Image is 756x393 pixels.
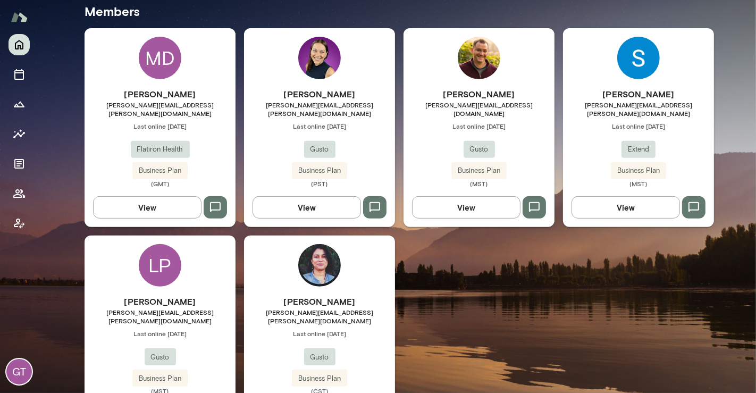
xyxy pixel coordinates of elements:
[298,244,341,287] img: Lorena Morel Diaz
[9,94,30,115] button: Growth Plan
[244,88,395,101] h6: [PERSON_NAME]
[244,101,395,118] span: [PERSON_NAME][EMAIL_ADDRESS][PERSON_NAME][DOMAIN_NAME]
[139,244,181,287] div: LP
[9,64,30,85] button: Sessions
[292,165,347,176] span: Business Plan
[9,183,30,204] button: Members
[93,196,201,219] button: View
[9,34,30,55] button: Home
[298,37,341,79] img: Rehana Manejwala
[85,101,236,118] span: [PERSON_NAME][EMAIL_ADDRESS][PERSON_NAME][DOMAIN_NAME]
[85,308,236,325] span: [PERSON_NAME][EMAIL_ADDRESS][PERSON_NAME][DOMAIN_NAME]
[9,123,30,145] button: Insights
[244,179,395,188] span: (PST)
[412,196,520,219] button: View
[611,165,666,176] span: Business Plan
[85,122,236,130] span: Last online [DATE]
[85,179,236,188] span: (GMT)
[451,165,507,176] span: Business Plan
[85,3,714,20] h5: Members
[132,373,188,384] span: Business Plan
[9,213,30,234] button: Client app
[404,101,555,118] span: [PERSON_NAME][EMAIL_ADDRESS][DOMAIN_NAME]
[404,179,555,188] span: (MST)
[563,101,714,118] span: [PERSON_NAME][EMAIL_ADDRESS][PERSON_NAME][DOMAIN_NAME]
[292,373,347,384] span: Business Plan
[11,7,28,27] img: Mento
[404,88,555,101] h6: [PERSON_NAME]
[244,122,395,130] span: Last online [DATE]
[85,88,236,101] h6: [PERSON_NAME]
[404,122,555,130] span: Last online [DATE]
[563,122,714,130] span: Last online [DATE]
[621,144,656,155] span: Extend
[85,329,236,338] span: Last online [DATE]
[132,165,188,176] span: Business Plan
[253,196,361,219] button: View
[244,329,395,338] span: Last online [DATE]
[458,37,500,79] img: Jeremy Person
[304,144,335,155] span: Gusto
[85,295,236,308] h6: [PERSON_NAME]
[617,37,660,79] img: Shannon Payne
[244,295,395,308] h6: [PERSON_NAME]
[572,196,680,219] button: View
[131,144,190,155] span: Flatiron Health
[304,352,335,363] span: Gusto
[6,359,32,384] div: GT
[9,153,30,174] button: Documents
[563,179,714,188] span: (MST)
[244,308,395,325] span: [PERSON_NAME][EMAIL_ADDRESS][PERSON_NAME][DOMAIN_NAME]
[464,144,495,155] span: Gusto
[145,352,176,363] span: Gusto
[563,88,714,101] h6: [PERSON_NAME]
[139,37,181,79] div: MD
